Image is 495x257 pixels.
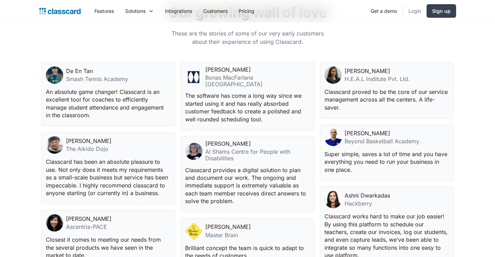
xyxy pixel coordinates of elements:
p: Classcard has been an absolute pleasure to use. Not only does it meets my requirements as a small... [46,158,169,197]
p: An absolute game changer! Classcard is an excellent tool for coaches to efficiently manage studen... [46,88,169,119]
div: Solutions [119,3,159,19]
a: Customers [198,3,233,19]
p: Super simple, saves a lot of time and you have everything you need to run your business in one pl... [324,150,448,174]
div: Ascentria-PACE [66,224,112,230]
div: [PERSON_NAME] [345,68,390,74]
p: The software has come a long way since we started using it and has really absorbed customer feedb... [185,92,308,123]
div: [PERSON_NAME] [66,138,112,144]
a: Integrations [159,3,198,19]
div: The Aikido Dojo [66,146,112,152]
div: Master Brain [205,232,251,239]
div: Solutions [125,7,146,15]
p: Classcard proved to be the core of our service management across all the centers. A life-saver. [324,88,448,111]
a: Sign up [427,4,456,18]
div: Smash Tennis Academy [66,76,128,82]
div: [PERSON_NAME] [66,216,112,222]
div: Sign up [432,7,451,15]
a: Features [89,3,119,19]
a: Get a demo [365,3,403,19]
div: [PERSON_NAME] [345,130,390,137]
div: Hackberry [345,200,390,207]
div: H.E.A.L Institute Pvt. Ltd. [345,76,410,82]
a: Logo [39,6,81,16]
div: [PERSON_NAME] [205,66,251,73]
p: These are the stories of some of our very early customers about their experience of using Classcard. [170,29,326,46]
div: Al Shams Centre for People with Disabilities [205,148,310,162]
p: Classcard provides a digital solution to plan and document our work. The ongoing and immediate su... [185,166,308,205]
div: Bonas MacFarlane [GEOGRAPHIC_DATA] [205,74,310,88]
div: [PERSON_NAME] [205,224,251,230]
a: Pricing [233,3,260,19]
div: De En Tan [66,68,93,74]
div: Ashni Dwarkadas [345,192,390,199]
div: Beyond Basketball Academy [345,138,419,145]
a: Login [403,3,427,19]
div: [PERSON_NAME] [205,140,251,147]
